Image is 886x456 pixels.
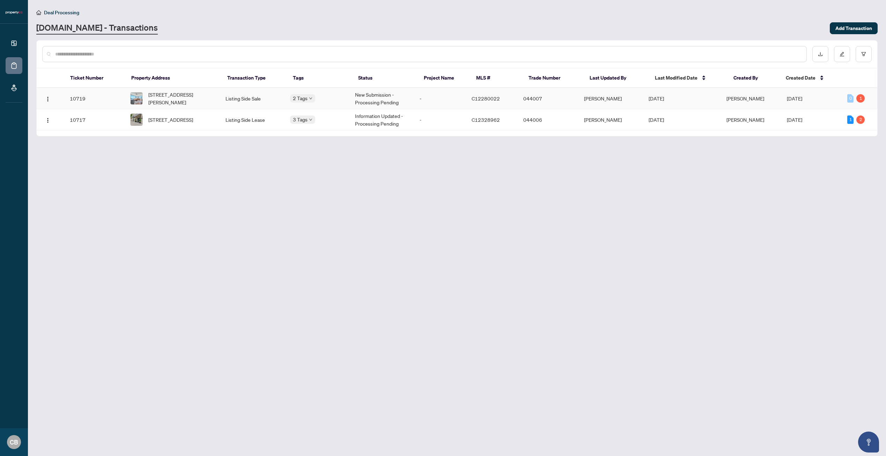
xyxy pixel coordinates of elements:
[840,52,844,57] span: edit
[148,91,214,106] span: [STREET_ADDRESS][PERSON_NAME]
[220,88,285,109] td: Listing Side Sale
[578,88,643,109] td: [PERSON_NAME]
[126,68,222,88] th: Property Address
[847,115,854,124] div: 1
[414,109,466,130] td: -
[786,74,815,82] span: Created Date
[471,68,523,88] th: MLS #
[834,46,850,62] button: edit
[65,68,126,88] th: Ticket Number
[44,9,79,16] span: Deal Processing
[649,95,664,102] span: [DATE]
[418,68,471,88] th: Project Name
[726,117,764,123] span: [PERSON_NAME]
[649,117,664,123] span: [DATE]
[856,46,872,62] button: filter
[787,117,802,123] span: [DATE]
[518,88,578,109] td: 044007
[818,52,823,57] span: download
[45,118,51,123] img: Logo
[518,109,578,130] td: 044006
[649,68,728,88] th: Last Modified Date
[293,115,308,124] span: 3 Tags
[64,109,125,130] td: 10717
[10,437,18,447] span: CB
[780,68,841,88] th: Created Date
[523,68,584,88] th: Trade Number
[131,92,142,104] img: thumbnail-img
[349,109,414,130] td: Information Updated - Processing Pending
[472,117,500,123] span: C12328962
[36,10,41,15] span: home
[309,118,312,121] span: down
[42,93,53,104] button: Logo
[287,68,353,88] th: Tags
[222,68,287,88] th: Transaction Type
[131,114,142,126] img: thumbnail-img
[787,95,802,102] span: [DATE]
[353,68,418,88] th: Status
[856,115,865,124] div: 2
[42,114,53,125] button: Logo
[64,88,125,109] td: 10719
[349,88,414,109] td: New Submission - Processing Pending
[36,22,158,35] a: [DOMAIN_NAME] - Transactions
[293,94,308,102] span: 2 Tags
[835,23,872,34] span: Add Transaction
[847,94,854,103] div: 0
[414,88,466,109] td: -
[858,432,879,453] button: Open asap
[861,52,866,57] span: filter
[584,68,650,88] th: Last Updated By
[655,74,697,82] span: Last Modified Date
[728,68,780,88] th: Created By
[309,97,312,100] span: down
[6,10,22,15] img: logo
[472,95,500,102] span: C12280022
[220,109,285,130] td: Listing Side Lease
[812,46,828,62] button: download
[830,22,878,34] button: Add Transaction
[148,116,193,124] span: [STREET_ADDRESS]
[726,95,764,102] span: [PERSON_NAME]
[578,109,643,130] td: [PERSON_NAME]
[45,96,51,102] img: Logo
[856,94,865,103] div: 1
